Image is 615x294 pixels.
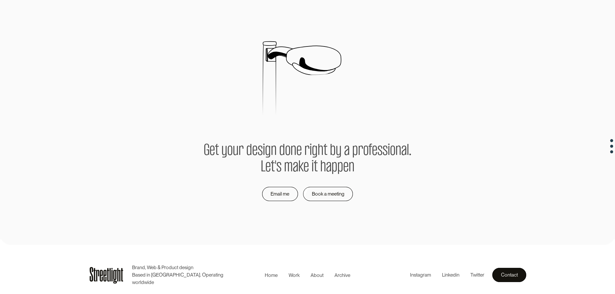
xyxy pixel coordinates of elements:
[492,268,526,282] a: Contact
[132,264,233,271] p: Brand, Web & Product design
[262,187,298,201] a: Email me
[259,270,283,280] a: Home
[465,270,490,280] a: Twitter
[501,271,518,279] div: Contact
[410,271,431,279] div: Instagram
[311,272,323,279] div: About
[283,270,305,280] a: Work
[305,270,329,280] a: About
[132,271,233,286] p: Based in [GEOGRAPHIC_DATA]. Operating worldwide
[405,270,436,280] a: Instagram
[436,270,465,280] a: Linkedin
[303,187,353,201] a: Book a meeting
[265,272,278,279] div: Home
[271,190,289,198] div: Email me
[329,270,356,280] a: Archive
[334,272,350,279] div: Archive
[442,271,459,279] div: Linkedin
[312,190,344,198] div: Book a meeting
[470,271,484,279] div: Twitter
[289,272,300,279] div: Work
